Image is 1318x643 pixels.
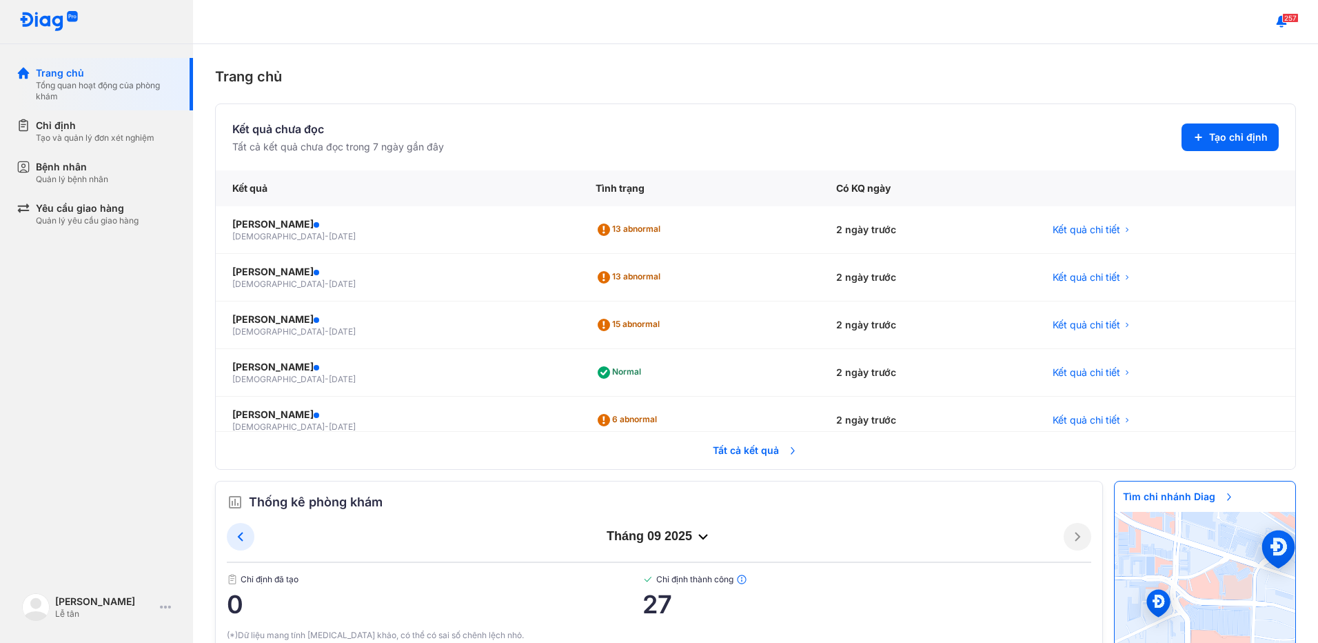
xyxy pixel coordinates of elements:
div: 2 ngày trước [820,254,1036,301]
span: 257 [1282,13,1299,23]
span: [DATE] [329,231,356,241]
span: [DATE] [329,326,356,337]
div: Lễ tân [55,609,154,620]
div: 6 abnormal [596,409,662,431]
span: - [325,279,329,289]
div: [PERSON_NAME] [232,217,562,231]
span: - [325,422,329,432]
div: Kết quả chưa đọc [232,121,444,137]
div: [PERSON_NAME] [232,265,562,279]
img: logo [19,11,79,32]
div: (*)Dữ liệu mang tính [MEDICAL_DATA] khảo, có thể có sai số chênh lệch nhỏ. [227,629,1091,642]
span: [DEMOGRAPHIC_DATA] [232,279,325,289]
div: 13 abnormal [596,219,666,241]
img: document.50c4cfd0.svg [227,574,238,585]
div: [PERSON_NAME] [232,360,562,374]
div: Trang chủ [215,66,1296,87]
span: [DATE] [329,279,356,289]
span: Kết quả chi tiết [1053,413,1120,427]
span: Kết quả chi tiết [1053,366,1120,379]
span: [DATE] [329,422,356,432]
span: [DEMOGRAPHIC_DATA] [232,422,325,432]
span: [DEMOGRAPHIC_DATA] [232,326,325,337]
div: 15 abnormal [596,314,665,336]
div: Normal [596,362,647,384]
img: order.5a6da16c.svg [227,494,243,511]
span: 0 [227,591,642,618]
div: 13 abnormal [596,266,666,288]
span: Thống kê phòng khám [249,493,383,512]
span: Tất cả kết quả [704,435,807,466]
div: Quản lý bệnh nhân [36,174,108,185]
div: 2 ngày trước [820,301,1036,349]
span: - [325,326,329,337]
div: Có KQ ngày [820,170,1036,206]
img: info.7e716105.svg [736,574,747,585]
div: 2 ngày trước [820,349,1036,397]
span: Tạo chỉ định [1209,130,1268,144]
span: Kết quả chi tiết [1053,318,1120,332]
span: Chỉ định đã tạo [227,574,642,585]
span: - [325,374,329,384]
span: Chỉ định thành công [642,574,1091,585]
span: [DEMOGRAPHIC_DATA] [232,231,325,241]
span: Kết quả chi tiết [1053,270,1120,284]
span: - [325,231,329,241]
div: Chỉ định [36,119,154,132]
span: [DEMOGRAPHIC_DATA] [232,374,325,384]
div: [PERSON_NAME] [232,408,562,422]
div: 2 ngày trước [820,206,1036,254]
span: Kết quả chi tiết [1053,223,1120,237]
div: [PERSON_NAME] [232,313,562,326]
div: Quản lý yêu cầu giao hàng [36,215,139,226]
div: Tổng quan hoạt động của phòng khám [36,80,176,102]
div: Kết quả [216,170,579,206]
div: Tất cả kết quả chưa đọc trong 7 ngày gần đây [232,140,444,154]
div: Tạo và quản lý đơn xét nghiệm [36,132,154,144]
span: Tìm chi nhánh Diag [1115,482,1243,512]
div: Tình trạng [579,170,820,206]
div: Bệnh nhân [36,160,108,174]
div: Trang chủ [36,66,176,80]
span: 27 [642,591,1091,618]
div: [PERSON_NAME] [55,595,154,609]
button: Tạo chỉ định [1182,123,1279,151]
div: 2 ngày trước [820,397,1036,444]
span: [DATE] [329,374,356,384]
div: Yêu cầu giao hàng [36,201,139,215]
img: checked-green.01cc79e0.svg [642,574,653,585]
div: tháng 09 2025 [254,528,1064,545]
img: logo [22,593,50,621]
